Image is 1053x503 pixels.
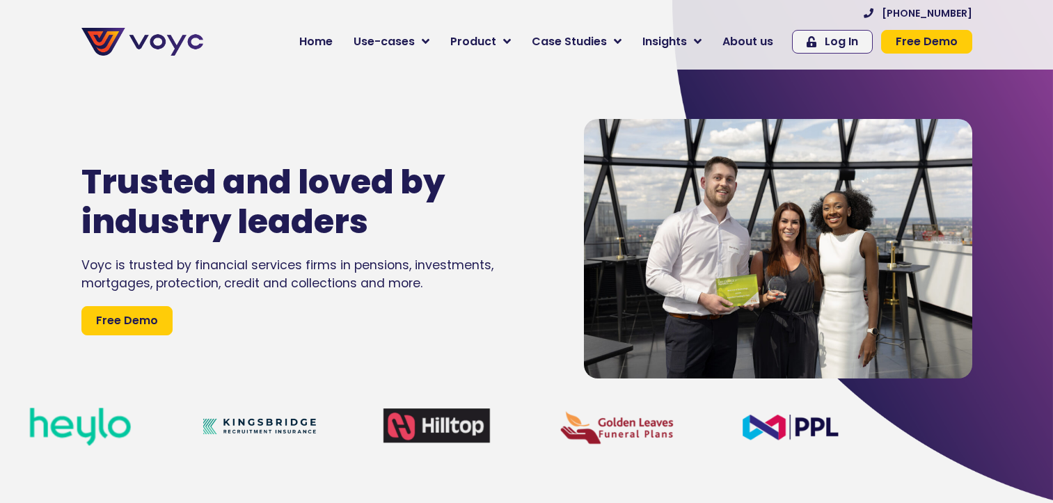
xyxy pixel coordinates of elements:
[792,30,873,54] a: Log In
[299,33,333,50] span: Home
[81,256,542,293] div: Voyc is trusted by financial services firms in pensions, investments, mortgages, protection, cred...
[81,162,500,242] h1: Trusted and loved by industry leaders
[450,33,496,50] span: Product
[882,8,972,18] span: [PHONE_NUMBER]
[632,28,712,56] a: Insights
[712,28,784,56] a: About us
[354,33,415,50] span: Use-cases
[96,312,158,329] span: Free Demo
[521,28,632,56] a: Case Studies
[81,28,203,56] img: voyc-full-logo
[440,28,521,56] a: Product
[825,36,858,47] span: Log In
[642,33,687,50] span: Insights
[881,30,972,54] a: Free Demo
[532,33,607,50] span: Case Studies
[722,33,773,50] span: About us
[864,8,972,18] a: [PHONE_NUMBER]
[289,28,343,56] a: Home
[343,28,440,56] a: Use-cases
[81,306,173,335] a: Free Demo
[896,36,958,47] span: Free Demo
